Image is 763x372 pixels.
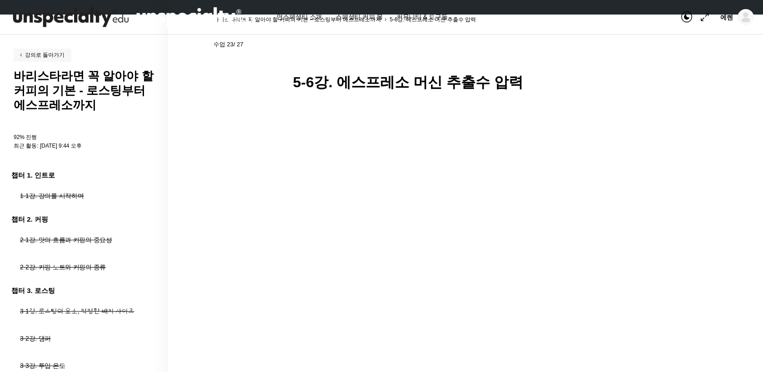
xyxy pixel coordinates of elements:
h2: 바리스타라면 꼭 알아야 할 커피의 기본 - 로스팅부터 에스프레소까지 [14,69,154,112]
a: 강의로 돌아가기 [14,49,71,62]
a: 다음→ [693,37,718,51]
span: 스페셜티 커피 몰 [336,11,383,23]
span: 언스페셜티 소개 [277,11,322,23]
div: 완료함 [635,37,662,51]
span: 커뮤니티 & 도구들 [396,11,448,23]
a: 에렌 [720,9,754,25]
span: 강의로 돌아가기 [18,52,64,58]
a: 커뮤니티 & 도구들 [392,11,452,24]
h3: 챕터 1. 인트로 [11,169,154,181]
div: 3-2강. 댐퍼 [20,333,142,343]
a: ←이전 [667,37,692,51]
span: 수업 23 [213,41,243,47]
div: 챕터 3. 로스팅 [11,284,154,297]
div: 3-3강. 투입 온도 [20,361,142,371]
div: 2-1강. 맛의 흐름과 커핑의 중요성 [20,235,142,245]
div: 3-1강. 로스팅의 요소, 적정한 배치 사이즈 [20,306,142,316]
a: 언스페셜티 소개 [272,11,327,24]
span: 에렌 [720,13,733,21]
div: 1-1강. 강의를 시작하며 [20,191,142,201]
div: 최근 활동: [DATE] 9:44 오후 [14,143,154,149]
div: 2-2강. 커핑 노트와 커핑의 종류 [20,262,142,272]
a: 스페셜티 커피 몰 [331,11,387,24]
div: 챕터 2. 커핑 [11,213,154,225]
span: / 27 [233,41,243,48]
span: → [693,38,718,50]
div: 92% 진행 [14,134,154,140]
h1: 5-6강. 에스프레소 머신 추출수 압력 [293,74,638,91]
span: ← [667,38,692,50]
